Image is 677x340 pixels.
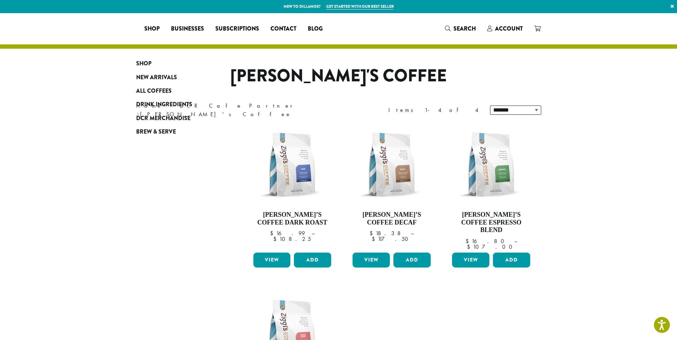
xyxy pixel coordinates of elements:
button: Add [393,253,431,268]
a: Brew & Serve [136,125,221,139]
img: Ziggis-Dark-Blend-12-oz.png [251,124,333,205]
span: Shop [144,25,160,33]
span: – [411,230,414,237]
span: DCR Merchandise [136,114,190,123]
a: All Coffees [136,84,221,98]
span: Account [495,25,523,33]
h4: [PERSON_NAME]’s Coffee Dark Roast [252,211,333,226]
nav: Breadcrumb [136,102,328,119]
a: New Arrivals [136,70,221,84]
bdi: 18.38 [370,230,404,237]
bdi: 117.50 [372,235,412,243]
span: New Arrivals [136,73,177,82]
div: Items 1-4 of 4 [388,106,479,114]
a: View [452,253,489,268]
span: Search [453,25,476,33]
button: Add [493,253,530,268]
a: View [253,253,291,268]
span: $ [270,230,276,237]
span: Brew & Serve [136,128,176,136]
bdi: 107.00 [467,243,516,250]
bdi: 16.80 [466,237,507,245]
span: All Coffees [136,87,172,96]
h4: [PERSON_NAME]’s Coffee Espresso Blend [450,211,532,234]
a: Shop [139,23,165,34]
bdi: 16.99 [270,230,305,237]
span: Contact [270,25,296,33]
img: Ziggis-Espresso-Blend-12-oz.png [450,124,532,205]
span: $ [370,230,376,237]
a: Shop [136,57,221,70]
span: Subscriptions [215,25,259,33]
span: – [514,237,517,245]
span: Blog [308,25,323,33]
a: DCR Cafe Partner [180,102,297,109]
span: $ [467,243,473,250]
a: Drink Ingredients [136,98,221,111]
bdi: 108.25 [273,235,311,243]
a: [PERSON_NAME]’s Coffee Espresso Blend [450,124,532,250]
span: $ [466,237,472,245]
button: Add [294,253,331,268]
span: $ [273,235,279,243]
span: Drink Ingredients [136,100,192,109]
span: $ [372,235,378,243]
a: Get started with our best seller [326,4,394,10]
span: Businesses [171,25,204,33]
a: [PERSON_NAME]’s Coffee Dark Roast [252,124,333,250]
span: Shop [136,59,151,68]
h4: [PERSON_NAME]’s Coffee Decaf [351,211,432,226]
h1: [PERSON_NAME]'s Coffee [131,66,547,86]
span: – [312,230,315,237]
a: DCR Merchandise [136,112,221,125]
a: View [353,253,390,268]
a: [PERSON_NAME]’s Coffee Decaf [351,124,432,250]
a: Search [439,23,482,34]
img: Ziggis-Decaf-Blend-12-oz.png [351,124,432,205]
